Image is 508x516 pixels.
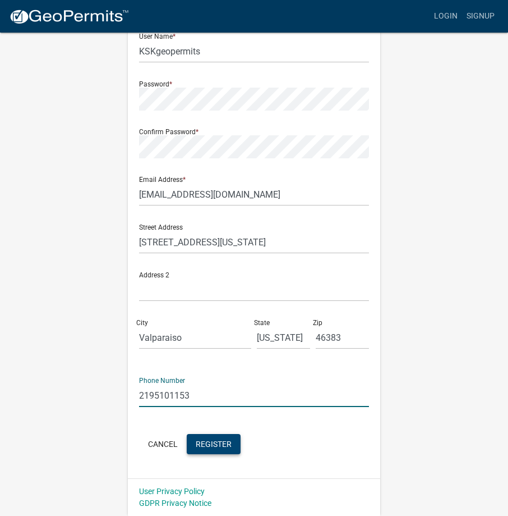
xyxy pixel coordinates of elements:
a: Login [430,6,462,27]
a: GDPR Privacy Notice [139,499,211,508]
a: Signup [462,6,499,27]
button: Register [187,434,241,454]
a: User Privacy Policy [139,487,205,496]
span: Register [196,439,232,448]
button: Cancel [139,434,187,454]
